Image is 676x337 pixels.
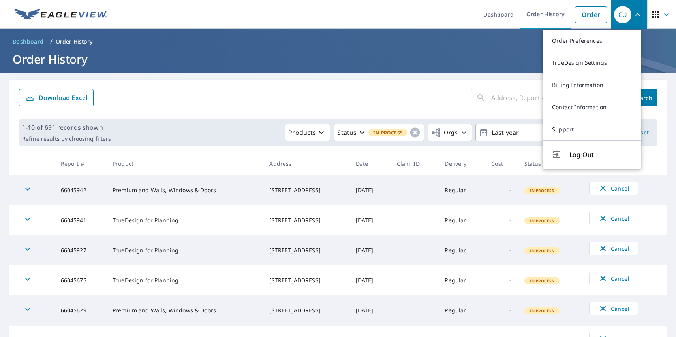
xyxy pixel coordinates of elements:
span: In Process [525,218,559,223]
th: Report # [54,152,106,175]
td: - [485,265,518,295]
td: [DATE] [349,265,391,295]
div: [STREET_ADDRESS] [269,216,343,224]
span: Cancel [597,184,630,193]
a: TrueDesign Settings [543,52,641,74]
td: Premium and Walls, Windows & Doors [106,175,263,205]
span: Cancel [597,304,630,313]
button: Cancel [589,272,638,285]
span: Reset [632,128,651,138]
a: Support [543,118,641,140]
span: In Process [525,188,559,193]
td: - [485,205,518,235]
button: Search [629,89,657,106]
th: Date [349,152,391,175]
button: Cancel [589,212,638,225]
button: Last year [475,124,594,141]
td: TrueDesign for Planning [106,265,263,295]
span: In Process [525,308,559,314]
p: Status [337,128,357,137]
td: 66045675 [54,265,106,295]
td: - [485,235,518,265]
button: Cancel [589,302,638,315]
p: Refine results by choosing filters [22,135,111,142]
span: Search [635,94,651,102]
button: Log Out [543,140,641,168]
td: [DATE] [349,205,391,235]
td: TrueDesign for Planning [106,205,263,235]
td: Regular [438,205,485,235]
span: Cancel [597,274,630,283]
button: Download Excel [19,89,94,106]
div: [STREET_ADDRESS] [269,246,343,254]
td: Regular [438,175,485,205]
span: Orgs [431,128,458,138]
td: [DATE] [349,175,391,205]
a: Order [575,6,607,23]
span: In Process [525,248,559,254]
p: Order History [56,38,93,45]
button: Cancel [589,182,638,195]
td: 66045629 [54,295,106,326]
span: In Process [525,278,559,284]
a: Dashboard [9,35,47,48]
img: EV Logo [14,9,107,21]
span: Log Out [569,150,632,159]
td: 66045941 [54,205,106,235]
p: 1-10 of 691 records shown [22,123,111,132]
nav: breadcrumb [9,35,667,48]
div: CU [614,6,631,23]
th: Cost [485,152,518,175]
button: Orgs [428,124,472,141]
span: Cancel [597,214,630,223]
button: Products [285,124,330,141]
p: Last year [488,126,581,140]
td: [DATE] [349,235,391,265]
span: In Process [368,129,407,137]
button: Cancel [589,242,638,255]
th: Delivery [438,152,485,175]
td: Premium and Walls, Windows & Doors [106,295,263,326]
a: Billing Information [543,74,641,96]
td: TrueDesign for Planning [106,235,263,265]
span: Dashboard [13,38,44,45]
th: Product [106,152,263,175]
th: Status [518,152,583,175]
p: Download Excel [39,93,87,102]
p: Products [288,128,316,137]
span: Cancel [597,244,630,253]
li: / [50,37,53,46]
td: Regular [438,265,485,295]
div: [STREET_ADDRESS] [269,186,343,194]
h1: Order History [9,51,667,67]
td: Regular [438,235,485,265]
button: Reset [629,124,654,141]
a: Order Preferences [543,30,641,52]
a: Contact Information [543,96,641,118]
th: Claim ID [391,152,439,175]
td: 66045942 [54,175,106,205]
td: - [485,295,518,326]
div: [STREET_ADDRESS] [269,276,343,284]
td: Regular [438,295,485,326]
div: [STREET_ADDRESS] [269,307,343,314]
button: StatusIn Process [334,124,424,141]
td: - [485,175,518,205]
th: Address [263,152,349,175]
td: [DATE] [349,295,391,326]
input: Address, Report #, Claim ID, etc. [491,87,622,109]
td: 66045927 [54,235,106,265]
